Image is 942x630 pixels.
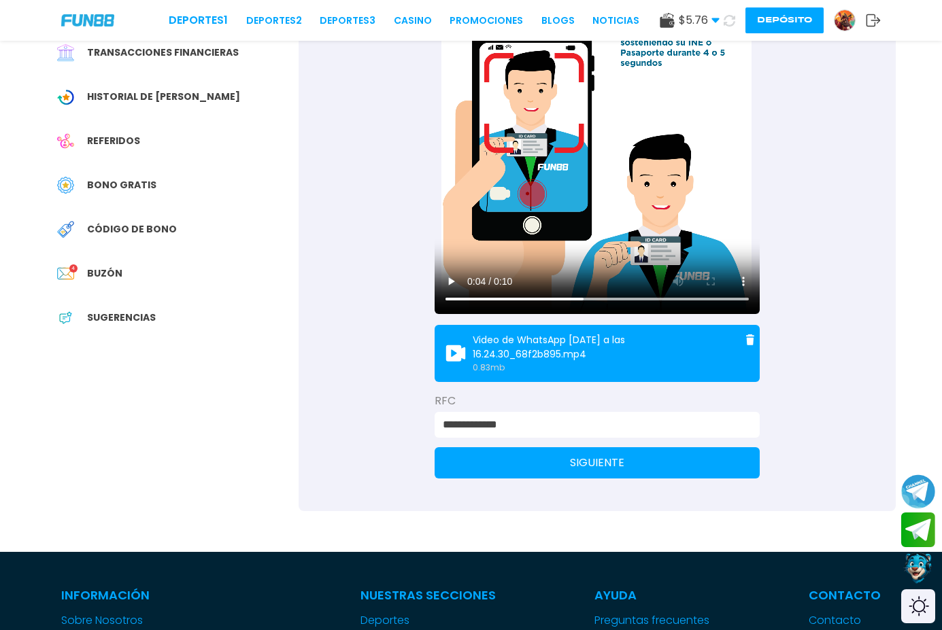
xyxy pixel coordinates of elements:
p: Información [61,586,262,604]
a: Deportes1 [169,12,228,29]
a: Redeem BonusCódigo de bono [47,214,299,245]
a: Deportes2 [246,14,302,28]
a: Avatar [834,10,866,31]
span: Buzón [87,266,122,281]
a: App FeedbackSugerencias [47,302,299,333]
a: BLOGS [541,14,575,28]
button: Join telegram channel [901,474,935,509]
a: Contacto [809,612,881,629]
button: Contact customer service [901,550,935,586]
span: Bono Gratis [87,178,156,192]
label: RFC [435,393,760,409]
button: Join telegram [901,512,935,548]
a: Sobre Nosotros [61,612,262,629]
img: Company Logo [61,14,114,26]
a: Financial TransactionTransacciones financieras [47,37,299,68]
p: 0.83 mb [473,362,732,374]
a: Preguntas frecuentes [594,612,710,629]
img: Inbox [57,265,74,282]
span: Código de bono [87,222,177,237]
span: Sugerencias [87,311,156,325]
video: Su navegador no soporta la etiqueta de vídeo. [435,4,760,314]
span: Transacciones financieras [87,46,239,60]
a: Deportes [360,612,496,629]
p: 4 [69,264,78,273]
img: Wagering Transaction [57,88,74,105]
a: Promociones [450,14,523,28]
img: App Feedback [57,309,74,326]
a: CASINO [394,14,432,28]
a: Wagering TransactionHistorial de [PERSON_NAME] [47,82,299,112]
p: Video de WhatsApp [DATE] a las 16.24.30_68f2b895.mp4 [473,333,732,362]
img: Avatar [835,10,855,31]
button: Depósito [745,7,824,33]
img: Free Bonus [57,177,74,194]
a: Free BonusBono Gratis [47,170,299,200]
img: Referral [57,133,74,150]
span: Historial de [PERSON_NAME] [87,90,240,104]
p: Nuestras Secciones [360,586,496,604]
img: Financial Transaction [57,44,74,61]
p: Contacto [809,586,881,604]
a: NOTICIAS [592,14,639,28]
a: Deportes3 [320,14,375,28]
div: Switch theme [901,589,935,623]
p: Ayuda [594,586,710,604]
img: Redeem Bonus [57,221,74,238]
a: InboxBuzón4 [47,258,299,289]
span: $ 5.76 [679,12,720,29]
a: ReferralReferidos [47,126,299,156]
button: SIGUIENTE [435,447,760,478]
span: Referidos [87,134,140,148]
